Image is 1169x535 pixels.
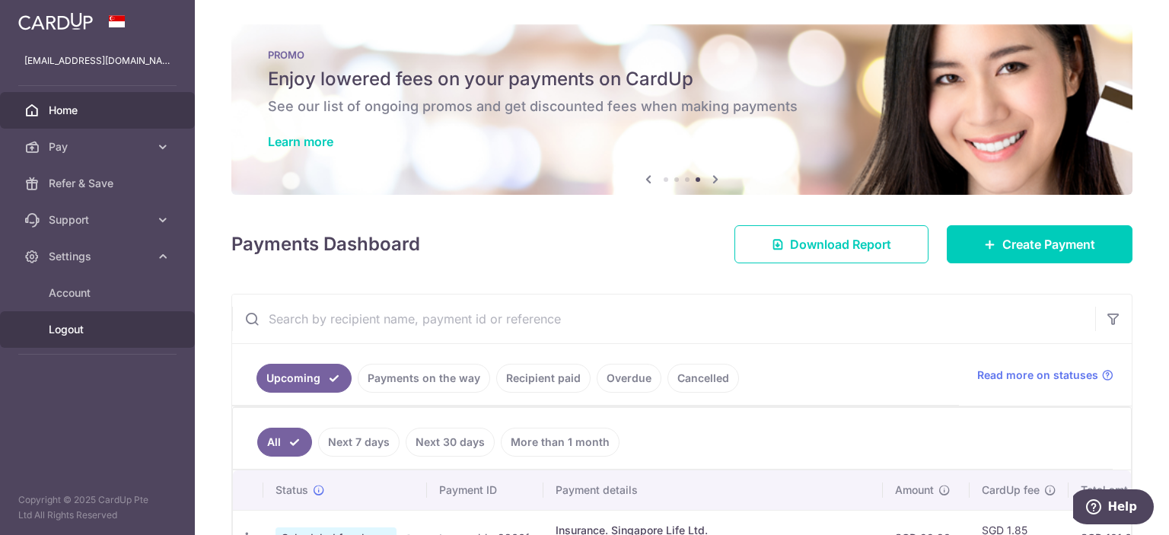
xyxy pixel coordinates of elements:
span: Support [49,212,149,228]
span: Refer & Save [49,176,149,191]
a: Recipient paid [496,364,591,393]
img: Latest Promos banner [231,24,1132,195]
span: Create Payment [1002,235,1095,253]
span: Settings [49,249,149,264]
a: Overdue [597,364,661,393]
span: Home [49,103,149,118]
h5: Enjoy lowered fees on your payments on CardUp [268,67,1096,91]
a: All [257,428,312,457]
span: Download Report [790,235,891,253]
a: More than 1 month [501,428,620,457]
a: Download Report [734,225,929,263]
span: Pay [49,139,149,154]
img: CardUp [18,12,93,30]
th: Payment details [543,470,883,510]
span: Read more on statuses [977,368,1098,383]
h6: See our list of ongoing promos and get discounted fees when making payments [268,97,1096,116]
a: Upcoming [256,364,352,393]
p: PROMO [268,49,1096,61]
a: Read more on statuses [977,368,1113,383]
span: Status [276,482,308,498]
a: Payments on the way [358,364,490,393]
iframe: Opens a widget where you can find more information [1073,489,1154,527]
span: Logout [49,322,149,337]
a: Learn more [268,134,333,149]
h4: Payments Dashboard [231,231,420,258]
a: Next 30 days [406,428,495,457]
th: Payment ID [427,470,543,510]
span: Total amt. [1081,482,1131,498]
a: Cancelled [667,364,739,393]
span: CardUp fee [982,482,1040,498]
span: Account [49,285,149,301]
p: [EMAIL_ADDRESS][DOMAIN_NAME] [24,53,170,68]
span: Amount [895,482,934,498]
input: Search by recipient name, payment id or reference [232,295,1095,343]
a: Create Payment [947,225,1132,263]
a: Next 7 days [318,428,400,457]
